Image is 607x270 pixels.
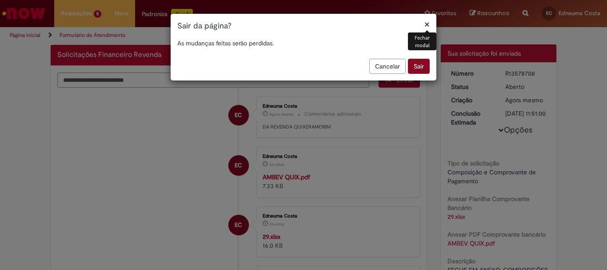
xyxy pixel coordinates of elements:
button: Fechar modal [424,20,430,29]
button: Sair [408,59,430,74]
h1: Sair da página? [177,20,430,32]
p: As mudanças feitas serão perdidas. [177,39,430,48]
button: Cancelar [369,59,406,74]
div: Fechar modal [408,32,436,50]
